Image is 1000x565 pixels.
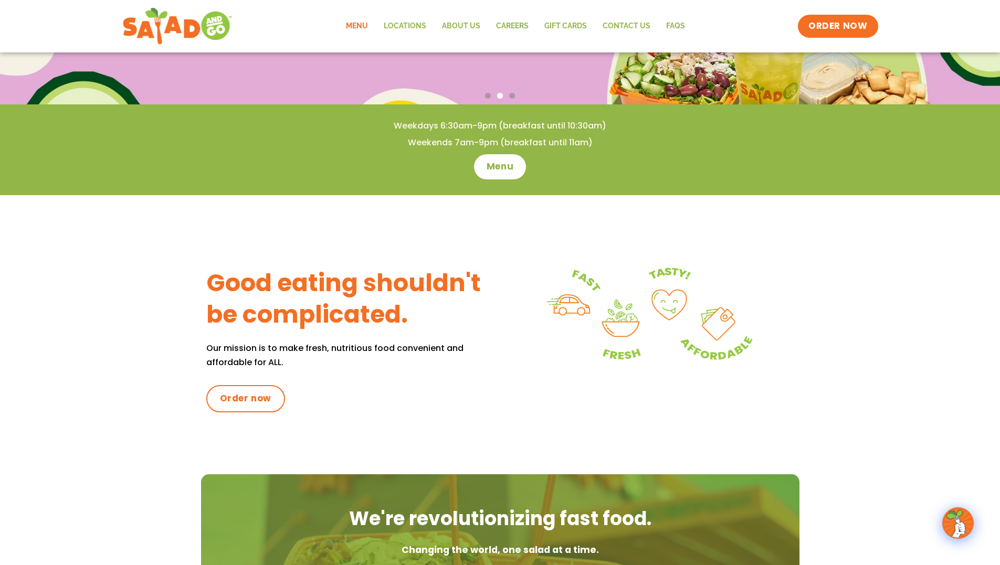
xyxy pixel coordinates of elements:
a: GIFT CARDS [536,14,595,38]
a: Careers [488,14,536,38]
span: ORDER NOW [808,20,867,33]
img: wpChatIcon [943,508,973,538]
span: Menu [487,161,513,173]
h2: We're revolutionizing fast food. [212,506,789,532]
a: Locations [376,14,434,38]
p: Our mission is to make fresh, nutritious food convenient and affordable for ALL. [206,341,500,369]
img: new-SAG-logo-768×292 [122,5,233,47]
span: Order now [220,392,271,405]
h4: Weekdays 6:30am-9pm (breakfast until 10:30am) [21,120,979,132]
span: Go to slide 2 [497,93,503,99]
a: FAQs [658,14,693,38]
h4: Weekends 7am-9pm (breakfast until 11am) [21,137,979,148]
h3: Good eating shouldn't be complicated. [206,268,500,331]
span: Go to slide 3 [509,93,515,99]
a: About Us [434,14,488,38]
span: Go to slide 1 [485,93,491,99]
p: Changing the world, one salad at a time. [212,542,789,558]
nav: Menu [338,14,693,38]
a: Menu [338,14,376,38]
a: Order now [206,385,285,412]
a: Contact Us [595,14,658,38]
a: Menu [474,154,526,179]
a: ORDER NOW [798,15,878,38]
